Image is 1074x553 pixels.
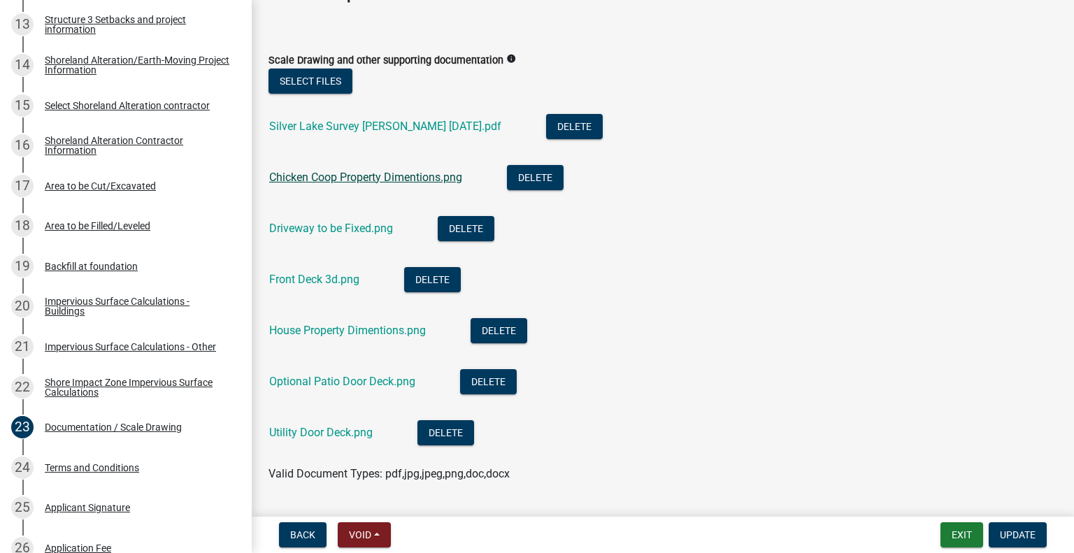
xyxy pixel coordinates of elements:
div: 23 [11,416,34,438]
div: 14 [11,54,34,76]
div: Area to be Filled/Leveled [45,221,150,231]
wm-modal-confirm: Delete Document [546,120,603,134]
span: Back [290,529,315,540]
div: Select Shoreland Alteration contractor [45,101,210,110]
wm-modal-confirm: Delete Document [460,375,517,389]
div: 20 [11,295,34,317]
button: Exit [940,522,983,547]
div: Shoreland Alteration/Earth-Moving Project Information [45,55,229,75]
button: Delete [438,216,494,241]
div: Terms and Conditions [45,463,139,473]
div: 19 [11,255,34,278]
a: Optional Patio Door Deck.png [269,375,415,388]
a: Utility Door Deck.png [269,426,373,439]
div: 22 [11,376,34,398]
button: Update [989,522,1047,547]
a: Silver Lake Survey [PERSON_NAME] [DATE].pdf [269,120,501,133]
wm-modal-confirm: Delete Document [471,324,527,338]
button: Delete [471,318,527,343]
div: Application Fee [45,543,111,553]
div: Area to be Cut/Excavated [45,181,156,191]
div: 16 [11,134,34,157]
div: 24 [11,457,34,479]
div: 13 [11,13,34,36]
div: Documentation / Scale Drawing [45,422,182,432]
div: Shore Impact Zone Impervious Surface Calculations [45,378,229,397]
wm-modal-confirm: Delete Document [417,426,474,440]
wm-modal-confirm: Delete Document [404,273,461,287]
wm-modal-confirm: Delete Document [438,222,494,236]
button: Delete [546,114,603,139]
div: Applicant Signature [45,503,130,512]
div: Shoreland Alteration Contractor Information [45,136,229,155]
div: 25 [11,496,34,519]
div: Impervious Surface Calculations - Buildings [45,296,229,316]
a: House Property Dimentions.png [269,324,426,337]
button: Delete [460,369,517,394]
span: Update [1000,529,1036,540]
wm-modal-confirm: Delete Document [507,171,564,185]
a: Chicken Coop Property Dimentions.png [269,171,462,184]
button: Select files [268,69,352,94]
label: Scale Drawing and other supporting documentation [268,56,503,66]
div: 17 [11,175,34,197]
a: Front Deck 3d.png [269,273,359,286]
a: Driveway to be Fixed.png [269,222,393,235]
div: Impervious Surface Calculations - Other [45,342,216,352]
div: Structure 3 Setbacks and project information [45,15,229,34]
div: 21 [11,336,34,358]
div: 15 [11,94,34,117]
button: Delete [507,165,564,190]
div: Backfill at foundation [45,261,138,271]
button: Void [338,522,391,547]
button: Delete [417,420,474,445]
span: Void [349,529,371,540]
button: Back [279,522,327,547]
i: info [506,54,516,64]
span: Valid Document Types: pdf,jpg,jpeg,png,doc,docx [268,467,510,480]
button: Delete [404,267,461,292]
div: 18 [11,215,34,237]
